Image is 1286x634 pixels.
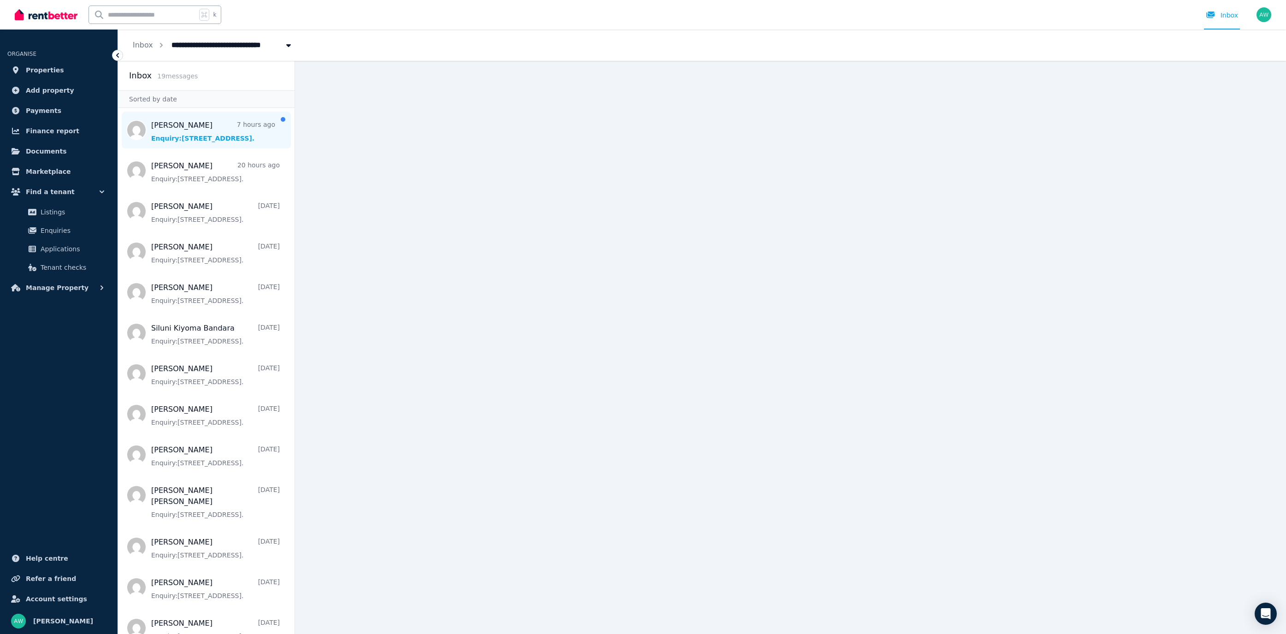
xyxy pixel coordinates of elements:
[26,282,88,293] span: Manage Property
[1257,7,1271,22] img: Andrew Wong
[11,258,106,277] a: Tenant checks
[26,85,74,96] span: Add property
[151,323,280,346] a: Siluni Kiyoma Bandara[DATE]Enquiry:[STREET_ADDRESS].
[7,122,110,140] a: Finance report
[7,549,110,568] a: Help centre
[7,162,110,181] a: Marketplace
[151,363,280,386] a: [PERSON_NAME][DATE]Enquiry:[STREET_ADDRESS].
[26,593,87,604] span: Account settings
[151,282,280,305] a: [PERSON_NAME][DATE]Enquiry:[STREET_ADDRESS].
[157,72,198,80] span: 19 message s
[26,125,79,136] span: Finance report
[7,61,110,79] a: Properties
[118,108,295,634] nav: Message list
[26,166,71,177] span: Marketplace
[26,65,64,76] span: Properties
[41,262,103,273] span: Tenant checks
[213,11,216,18] span: k
[151,577,280,600] a: [PERSON_NAME][DATE]Enquiry:[STREET_ADDRESS].
[7,81,110,100] a: Add property
[151,160,280,184] a: [PERSON_NAME]20 hours agoEnquiry:[STREET_ADDRESS].
[11,203,106,221] a: Listings
[151,485,280,519] a: [PERSON_NAME] [PERSON_NAME][DATE]Enquiry:[STREET_ADDRESS].
[15,8,77,22] img: RentBetter
[7,51,36,57] span: ORGANISE
[26,105,61,116] span: Payments
[1206,11,1238,20] div: Inbox
[7,183,110,201] button: Find a tenant
[7,142,110,160] a: Documents
[151,201,280,224] a: [PERSON_NAME][DATE]Enquiry:[STREET_ADDRESS].
[26,186,75,197] span: Find a tenant
[26,553,68,564] span: Help centre
[41,207,103,218] span: Listings
[41,225,103,236] span: Enquiries
[7,278,110,297] button: Manage Property
[41,243,103,255] span: Applications
[133,41,153,49] a: Inbox
[151,444,280,468] a: [PERSON_NAME][DATE]Enquiry:[STREET_ADDRESS].
[151,404,280,427] a: [PERSON_NAME][DATE]Enquiry:[STREET_ADDRESS].
[11,221,106,240] a: Enquiries
[151,242,280,265] a: [PERSON_NAME][DATE]Enquiry:[STREET_ADDRESS].
[26,146,67,157] span: Documents
[7,590,110,608] a: Account settings
[118,90,295,108] div: Sorted by date
[151,120,275,143] a: [PERSON_NAME]7 hours agoEnquiry:[STREET_ADDRESS].
[129,69,152,82] h2: Inbox
[7,569,110,588] a: Refer a friend
[33,616,93,627] span: [PERSON_NAME]
[7,101,110,120] a: Payments
[11,614,26,628] img: Andrew Wong
[151,537,280,560] a: [PERSON_NAME][DATE]Enquiry:[STREET_ADDRESS].
[1255,603,1277,625] div: Open Intercom Messenger
[11,240,106,258] a: Applications
[118,30,308,61] nav: Breadcrumb
[26,573,76,584] span: Refer a friend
